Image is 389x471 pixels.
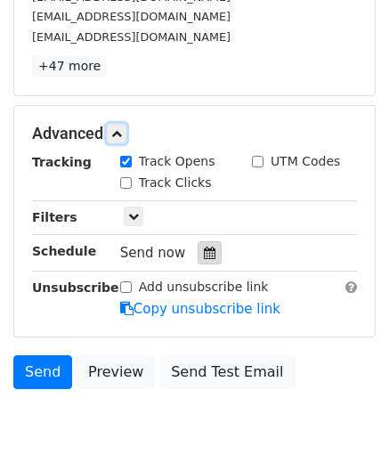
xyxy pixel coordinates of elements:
small: [EMAIL_ADDRESS][DOMAIN_NAME] [32,10,231,23]
a: Copy unsubscribe link [120,301,280,317]
h5: Advanced [32,124,357,143]
iframe: Chat Widget [300,386,389,471]
strong: Tracking [32,155,92,169]
a: Preview [77,355,155,389]
a: Send [13,355,72,389]
label: UTM Codes [271,152,340,171]
small: [EMAIL_ADDRESS][DOMAIN_NAME] [32,30,231,44]
strong: Filters [32,210,77,224]
label: Track Clicks [139,174,212,192]
label: Add unsubscribe link [139,278,269,296]
span: Send now [120,245,186,261]
strong: Unsubscribe [32,280,119,295]
strong: Schedule [32,244,96,258]
label: Track Opens [139,152,215,171]
a: Send Test Email [159,355,295,389]
a: +47 more [32,55,107,77]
